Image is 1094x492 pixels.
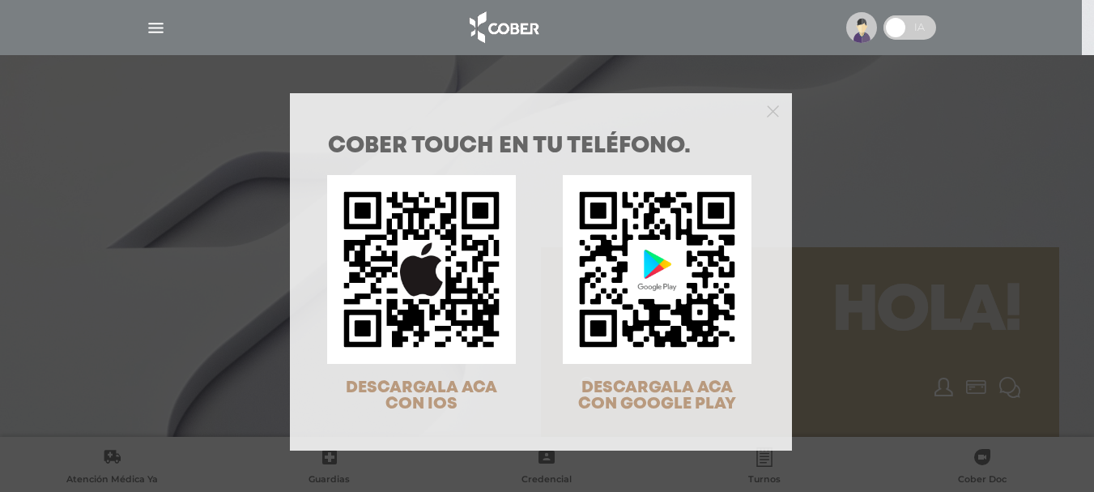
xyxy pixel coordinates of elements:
span: DESCARGALA ACA CON GOOGLE PLAY [578,380,736,412]
button: Close [767,103,779,118]
h1: COBER TOUCH en tu teléfono. [328,135,754,158]
span: DESCARGALA ACA CON IOS [346,380,497,412]
img: qr-code [563,175,751,364]
img: qr-code [327,175,516,364]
